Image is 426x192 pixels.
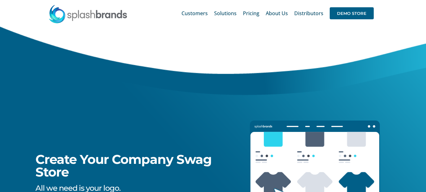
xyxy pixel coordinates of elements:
img: SplashBrands.com Logo [48,4,128,23]
span: Distributors [294,11,323,16]
span: Pricing [243,11,259,16]
a: Customers [181,3,208,23]
span: DEMO STORE [330,7,374,19]
span: About Us [266,11,288,16]
a: DEMO STORE [330,3,374,23]
a: Pricing [243,3,259,23]
nav: Main Menu [181,3,374,23]
span: Solutions [214,11,237,16]
span: Customers [181,11,208,16]
span: Create Your Company Swag Store [35,152,212,180]
a: Distributors [294,3,323,23]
